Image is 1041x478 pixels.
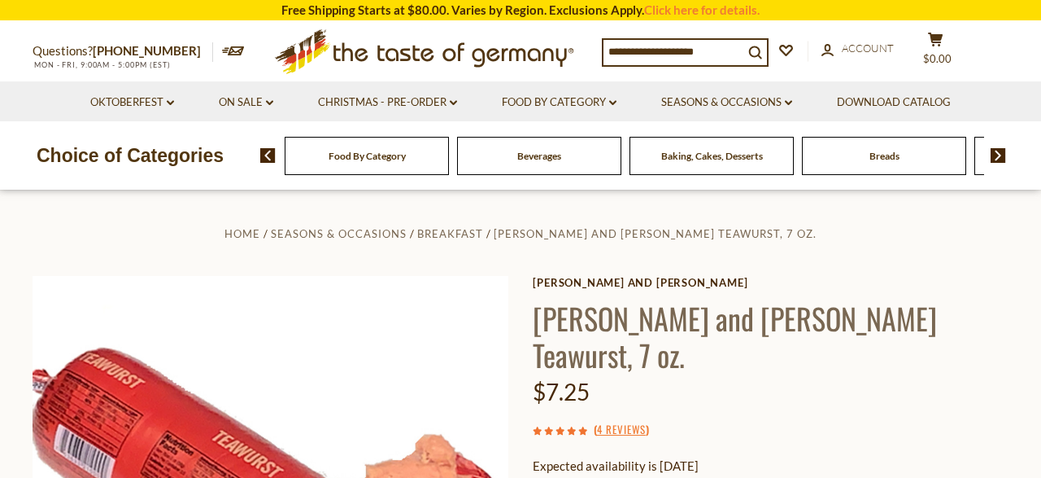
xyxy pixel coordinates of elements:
span: ( ) [594,421,649,437]
p: Expected availability is [DATE] [533,456,1008,476]
span: Account [842,42,894,55]
a: Christmas - PRE-ORDER [318,94,457,112]
a: Oktoberfest [90,94,174,112]
a: Beverages [517,150,561,162]
span: MON - FRI, 9:00AM - 5:00PM (EST) [33,60,171,69]
a: [PERSON_NAME] and [PERSON_NAME] [533,276,1008,289]
a: Home [224,227,260,240]
a: Seasons & Occasions [661,94,792,112]
a: Account [821,40,894,58]
a: Food By Category [329,150,406,162]
span: $7.25 [533,378,590,406]
button: $0.00 [911,32,960,72]
a: 4 Reviews [597,421,646,439]
a: [PERSON_NAME] and [PERSON_NAME] Teawurst, 7 oz. [494,227,817,240]
img: previous arrow [260,148,276,163]
h1: [PERSON_NAME] and [PERSON_NAME] Teawurst, 7 oz. [533,300,1008,373]
a: Click here for details. [644,2,760,17]
img: next arrow [991,148,1006,163]
a: [PHONE_NUMBER] [93,43,201,58]
a: Seasons & Occasions [271,227,407,240]
a: Breakfast [417,227,483,240]
a: Download Catalog [837,94,951,112]
a: On Sale [219,94,273,112]
a: Breads [869,150,899,162]
p: Questions? [33,41,213,62]
a: Baking, Cakes, Desserts [661,150,763,162]
span: $0.00 [923,52,952,65]
a: Food By Category [502,94,616,112]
